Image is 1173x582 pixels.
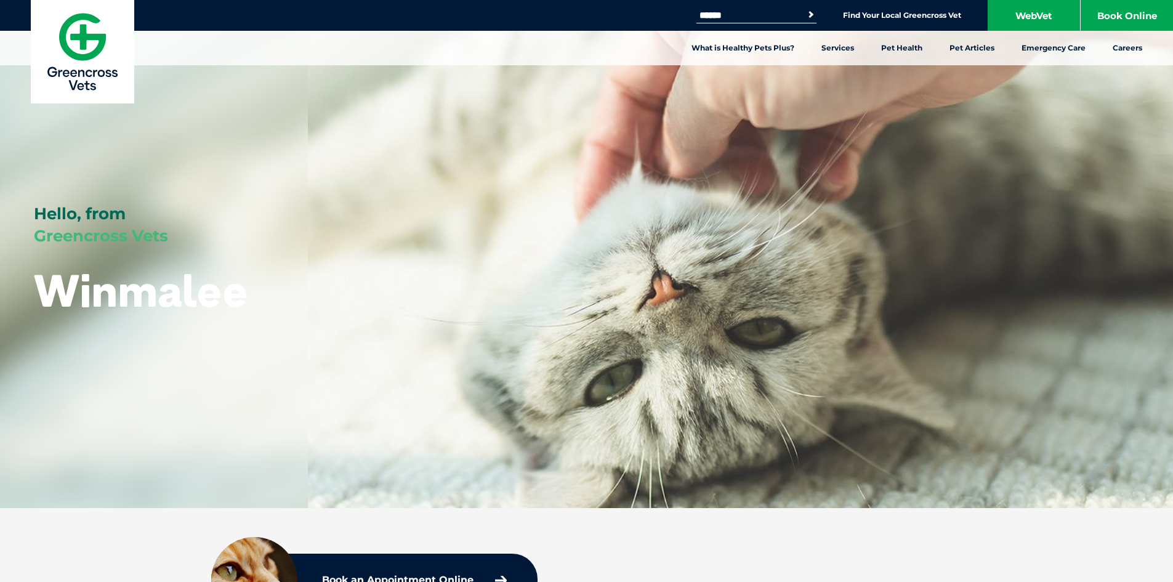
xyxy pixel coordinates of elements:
button: Search [805,9,817,21]
a: Pet Articles [936,31,1008,65]
a: Find Your Local Greencross Vet [843,10,961,20]
a: Pet Health [868,31,936,65]
span: Hello, from [34,204,126,224]
span: Greencross Vets [34,226,168,246]
a: Careers [1099,31,1156,65]
h1: Winmalee [34,266,248,315]
a: What is Healthy Pets Plus? [678,31,808,65]
a: Emergency Care [1008,31,1099,65]
a: Services [808,31,868,65]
